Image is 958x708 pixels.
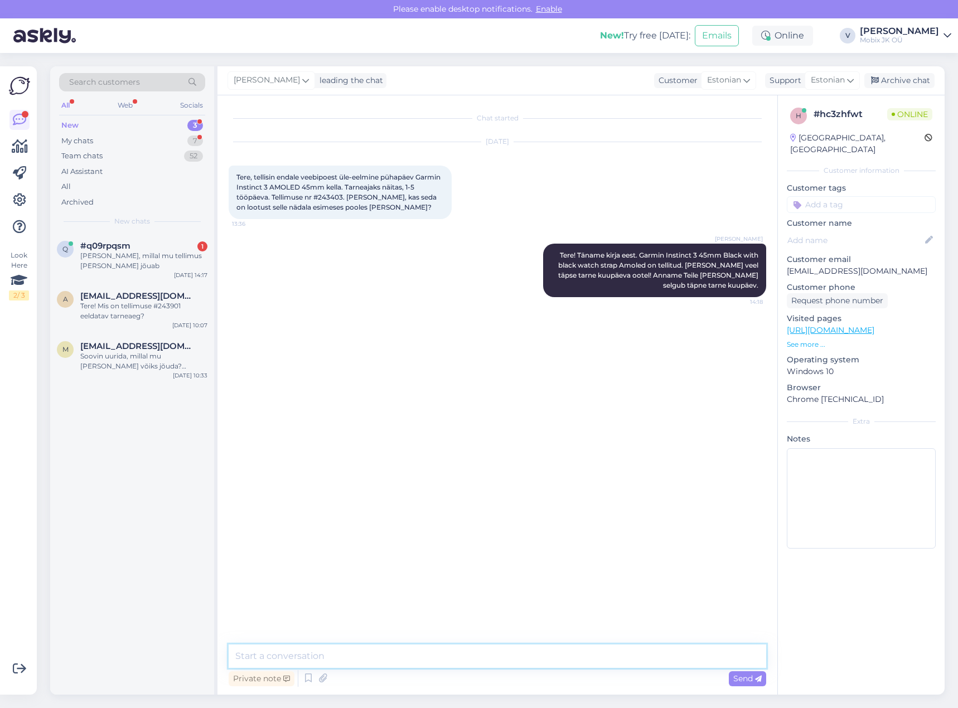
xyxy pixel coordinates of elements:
[654,75,698,86] div: Customer
[860,27,951,45] a: [PERSON_NAME]Mobix JK OÜ
[733,673,762,683] span: Send
[860,27,939,36] div: [PERSON_NAME]
[600,30,624,41] b: New!
[187,120,203,131] div: 3
[59,98,72,113] div: All
[115,98,135,113] div: Web
[62,245,68,253] span: q
[9,290,29,300] div: 2 / 3
[232,220,274,228] span: 13:36
[197,241,207,251] div: 1
[787,265,936,277] p: [EMAIL_ADDRESS][DOMAIN_NAME]
[787,234,923,246] input: Add name
[787,313,936,324] p: Visited pages
[236,173,442,211] span: Tere, tellisin endale veebipoest üle-eelmine pühapäev Garmin Instinct 3 AMOLED 45mm kella. Tarnea...
[787,293,888,308] div: Request phone number
[9,250,29,300] div: Look Here
[61,120,79,131] div: New
[752,26,813,46] div: Online
[814,108,887,121] div: # hc3zhfwt
[860,36,939,45] div: Mobix JK OÜ
[80,301,207,321] div: Tere! Mis on tellimuse #243901 eeldatav tarneaeg?
[173,371,207,380] div: [DATE] 10:33
[533,4,565,14] span: Enable
[600,29,690,42] div: Try free [DATE]:
[787,416,936,426] div: Extra
[787,282,936,293] p: Customer phone
[787,354,936,366] p: Operating system
[790,132,925,156] div: [GEOGRAPHIC_DATA], [GEOGRAPHIC_DATA]
[315,75,383,86] div: leading the chat
[63,295,68,303] span: a
[796,111,801,120] span: h
[61,166,103,177] div: AI Assistant
[787,166,936,176] div: Customer information
[707,74,741,86] span: Estonian
[229,113,766,123] div: Chat started
[62,345,69,353] span: m
[787,254,936,265] p: Customer email
[558,251,760,289] span: Tere! Täname kirja eest. Garmin Instinct 3 45mm Black with black watch strap Amoled on tellitud. ...
[787,394,936,405] p: Chrome [TECHNICAL_ID]
[787,182,936,194] p: Customer tags
[787,340,936,350] p: See more ...
[864,73,935,88] div: Archive chat
[787,382,936,394] p: Browser
[172,321,207,329] div: [DATE] 10:07
[787,325,874,335] a: [URL][DOMAIN_NAME]
[9,75,30,96] img: Askly Logo
[787,196,936,213] input: Add a tag
[69,76,140,88] span: Search customers
[787,366,936,377] p: Windows 10
[695,25,739,46] button: Emails
[234,74,300,86] span: [PERSON_NAME]
[174,271,207,279] div: [DATE] 14:17
[61,181,71,192] div: All
[61,197,94,208] div: Archived
[787,217,936,229] p: Customer name
[61,135,93,147] div: My chats
[229,137,766,147] div: [DATE]
[840,28,855,43] div: V
[80,251,207,271] div: [PERSON_NAME], millal mu tellimus [PERSON_NAME] jõuab
[765,75,801,86] div: Support
[178,98,205,113] div: Socials
[811,74,845,86] span: Estonian
[80,351,207,371] div: Soovin uurida, millal mu [PERSON_NAME] võiks jõuda? Tellimisest on üle 3nädala möödas juba. Telli...
[80,341,196,351] span: mirjam.talts@hotmail.com
[787,433,936,445] p: Notes
[187,135,203,147] div: 7
[184,151,203,162] div: 52
[715,235,763,243] span: [PERSON_NAME]
[114,216,150,226] span: New chats
[887,108,932,120] span: Online
[721,298,763,306] span: 14:18
[80,291,196,301] span: annabel.sagen@gmail.com
[229,671,294,686] div: Private note
[80,241,130,251] span: #q09rpqsm
[61,151,103,162] div: Team chats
